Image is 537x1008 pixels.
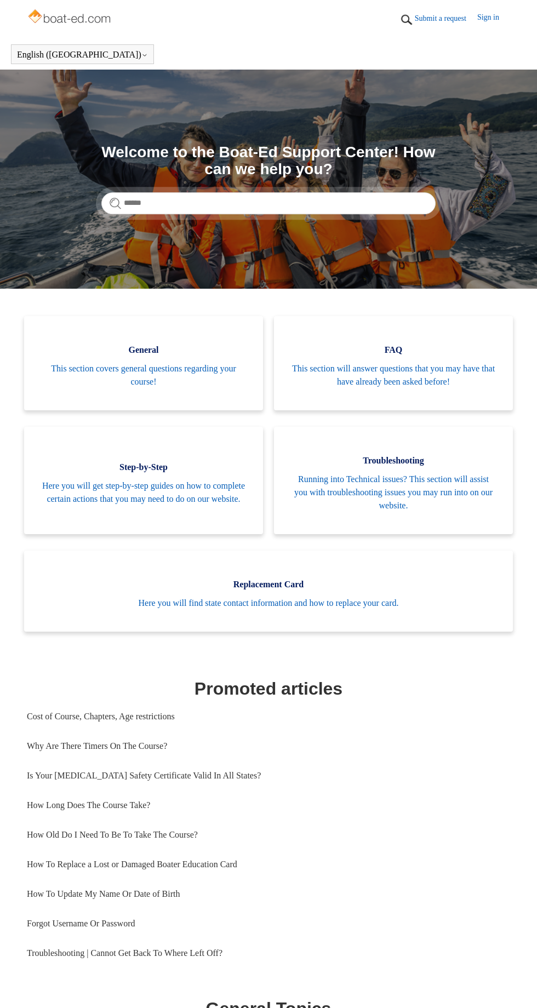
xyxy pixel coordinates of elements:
[41,578,496,591] span: Replacement Card
[17,50,148,60] button: English ([GEOGRAPHIC_DATA])
[24,316,263,410] a: General This section covers general questions regarding your course!
[41,461,247,474] span: Step-by-Step
[24,551,513,632] a: Replacement Card Here you will find state contact information and how to replace your card.
[27,938,510,968] a: Troubleshooting | Cannot Get Back To Where Left Off?
[290,343,496,357] span: FAQ
[274,316,513,410] a: FAQ This section will answer questions that you may have that have already been asked before!
[27,7,114,28] img: Boat-Ed Help Center home page
[27,850,510,879] a: How To Replace a Lost or Damaged Boater Education Card
[101,192,436,214] input: Search
[27,731,510,761] a: Why Are There Timers On The Course?
[41,343,247,357] span: General
[415,13,477,24] a: Submit a request
[27,702,510,731] a: Cost of Course, Chapters, Age restrictions
[274,427,513,534] a: Troubleshooting Running into Technical issues? This section will assist you with troubleshooting ...
[290,454,496,467] span: Troubleshooting
[27,879,510,909] a: How To Update My Name Or Date of Birth
[27,761,510,791] a: Is Your [MEDICAL_DATA] Safety Certificate Valid In All States?
[27,909,510,938] a: Forgot Username Or Password
[477,12,510,28] a: Sign in
[101,144,436,178] h1: Welcome to the Boat-Ed Support Center! How can we help you?
[290,362,496,388] span: This section will answer questions that you may have that have already been asked before!
[24,427,263,534] a: Step-by-Step Here you will get step-by-step guides on how to complete certain actions that you ma...
[398,12,415,28] img: 01HZPCYTXV3JW8MJV9VD7EMK0H
[41,362,247,388] span: This section covers general questions regarding your course!
[41,479,247,506] span: Here you will get step-by-step guides on how to complete certain actions that you may need to do ...
[27,820,510,850] a: How Old Do I Need To Be To Take The Course?
[290,473,496,512] span: Running into Technical issues? This section will assist you with troubleshooting issues you may r...
[41,597,496,610] span: Here you will find state contact information and how to replace your card.
[27,791,510,820] a: How Long Does The Course Take?
[27,675,510,702] h1: Promoted articles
